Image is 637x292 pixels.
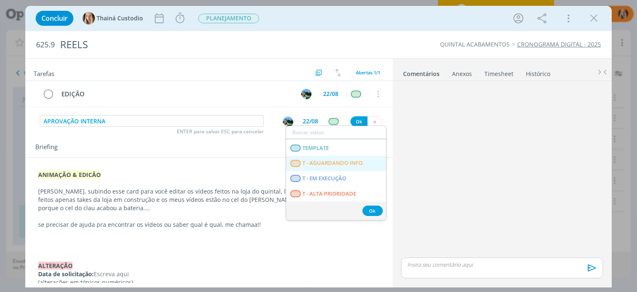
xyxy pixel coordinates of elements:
button: Ok [350,116,367,127]
button: PLANEJAMENTO [198,13,260,24]
span: Abertas 1/1 [356,69,380,76]
div: REELS [56,34,362,55]
span: T - ALTA PRIORIDADE [303,191,357,197]
img: V [283,117,293,127]
button: Concluir [36,11,73,26]
a: Comentários [403,66,440,78]
p: [PERSON_NAME], subindo esse card para você editar os vídeos feitos na loja do quintal, lembrando ... [38,187,379,212]
div: 22/08 [323,91,338,97]
a: QUINTAL ACABAMENTOS [440,40,510,48]
span: 625.9 [36,40,55,49]
strong: Data de solicitação: [38,270,94,278]
span: Escreva aqui [94,270,129,278]
button: Ok [362,206,383,216]
p: (alterações em tópicos numéricos) [38,278,379,287]
img: T [83,12,95,25]
p: se precisar de ajuda pra encontrar os vídeos ou saber qual é qual, me chamaa!! [38,221,379,229]
button: V [282,116,294,128]
div: EDIÇÃO [58,89,293,99]
span: T - AGUARDANDO INFO. [303,160,365,167]
strong: ANIMAÇÃO & EDICÃO [38,171,101,179]
strong: ALTERAÇÃO [38,262,73,270]
div: 22/08 [303,118,318,124]
div: Anexos [452,70,472,78]
button: TThainá Custodio [83,12,143,25]
img: V [301,89,311,99]
span: Concluir [41,15,68,22]
span: Briefing [35,144,58,155]
input: Buscar status [286,127,386,138]
span: Tarefas [34,68,54,78]
span: ENTER para salvar ESC para cancelar [177,128,264,135]
a: CRONOGRAMA DIGITAL - 2025 [517,40,601,48]
span: TEMPLATE [303,145,329,152]
button: V [300,88,313,100]
div: dialog [25,6,611,287]
span: PLANEJAMENTO [198,14,259,23]
span: T - EM EXECUÇÃO [303,175,347,182]
a: Histórico [525,66,551,78]
a: Timesheet [484,66,514,78]
img: arrow-down-up.svg [335,69,341,76]
span: Thainá Custodio [97,15,143,21]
